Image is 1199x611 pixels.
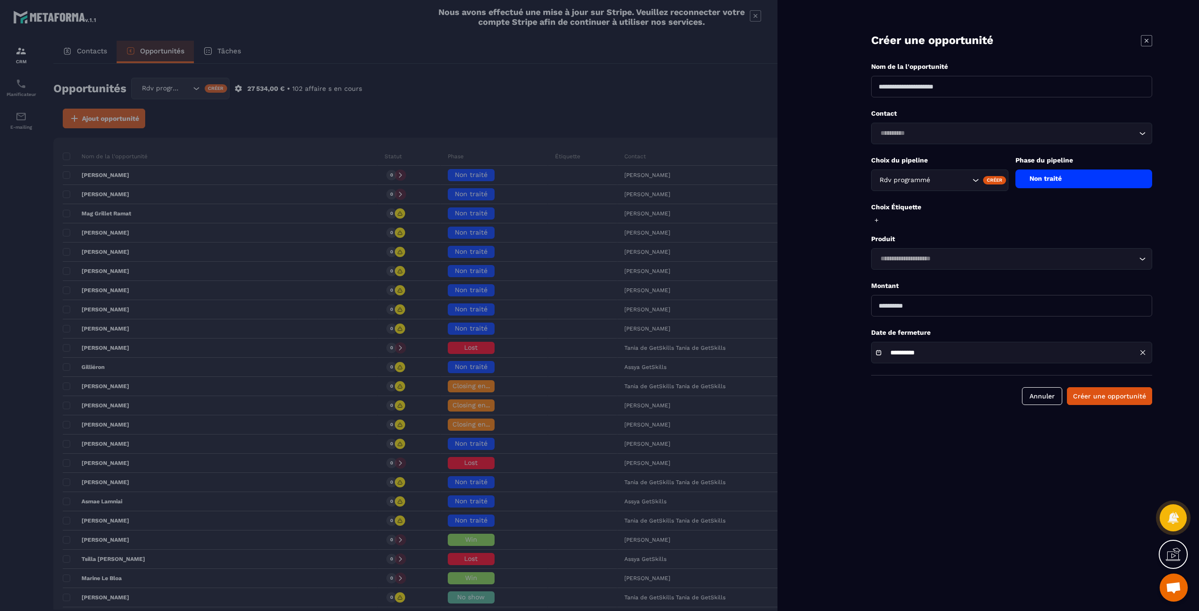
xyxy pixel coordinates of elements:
[871,281,1152,290] p: Montant
[871,33,993,48] p: Créer une opportunité
[871,328,1152,337] p: Date de fermeture
[871,169,1008,191] div: Search for option
[871,123,1152,144] div: Search for option
[877,254,1137,264] input: Search for option
[871,156,1008,165] p: Choix du pipeline
[1067,387,1152,405] button: Créer une opportunité
[932,175,970,185] input: Search for option
[871,62,1152,71] p: Nom de la l'opportunité
[1015,156,1153,165] p: Phase du pipeline
[1022,387,1062,405] button: Annuler
[1160,574,1188,602] a: Ouvrir le chat
[871,203,1152,212] p: Choix Étiquette
[983,176,1006,184] div: Créer
[871,235,1152,243] p: Produit
[871,248,1152,270] div: Search for option
[877,175,932,185] span: Rdv programmé
[877,128,1137,139] input: Search for option
[871,109,1152,118] p: Contact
